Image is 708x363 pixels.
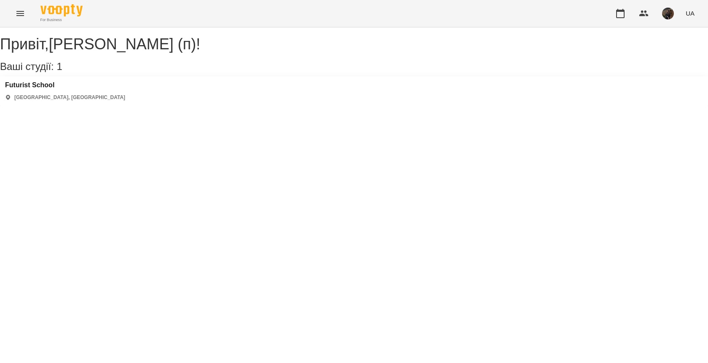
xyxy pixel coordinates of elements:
[40,17,83,23] span: For Business
[662,8,674,19] img: 4dd18d3f289b0c01742a709b71ec83a2.jpeg
[682,5,698,21] button: UA
[56,61,62,72] span: 1
[686,9,695,18] span: UA
[5,81,125,89] a: Futurist School
[10,3,30,24] button: Menu
[40,4,83,16] img: Voopty Logo
[14,94,125,101] p: [GEOGRAPHIC_DATA], [GEOGRAPHIC_DATA]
